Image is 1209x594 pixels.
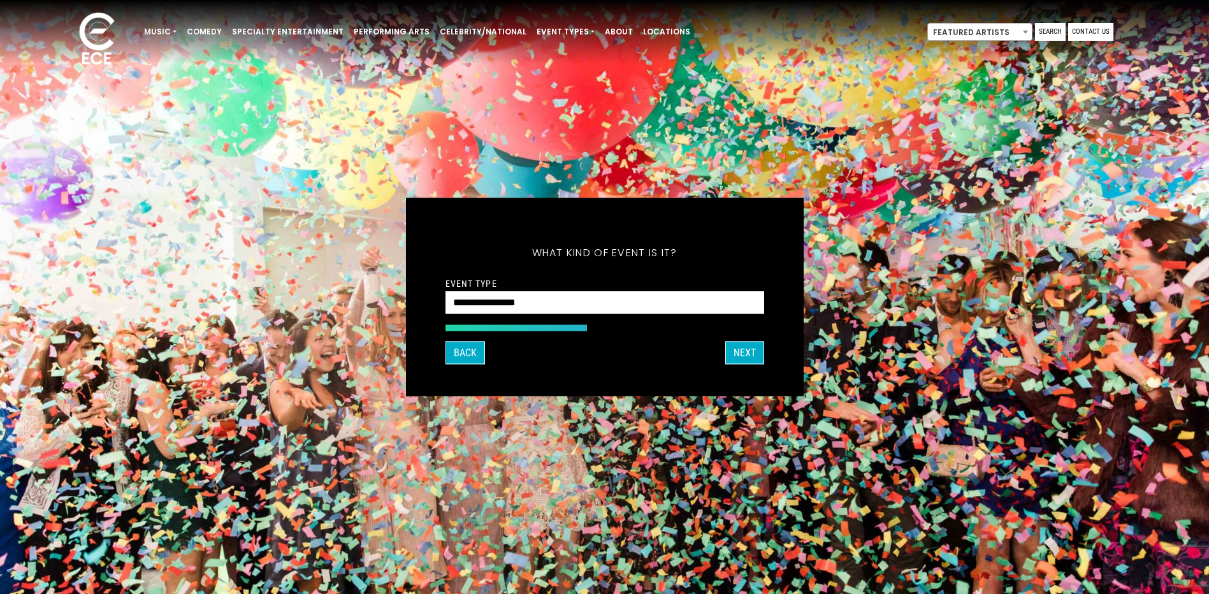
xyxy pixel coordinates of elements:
[445,230,764,276] h5: What kind of event is it?
[1035,23,1066,41] a: Search
[227,21,349,43] a: Specialty Entertainment
[65,9,129,71] img: ece_new_logo_whitev2-1.png
[600,21,638,43] a: About
[725,342,764,365] button: Next
[532,21,600,43] a: Event Types
[928,24,1032,41] span: Featured Artists
[435,21,532,43] a: Celebrity/National
[349,21,435,43] a: Performing Arts
[139,21,182,43] a: Music
[638,21,695,43] a: Locations
[182,21,227,43] a: Comedy
[445,342,485,365] button: Back
[445,278,497,289] label: Event Type
[1068,23,1113,41] a: Contact Us
[927,23,1032,41] span: Featured Artists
